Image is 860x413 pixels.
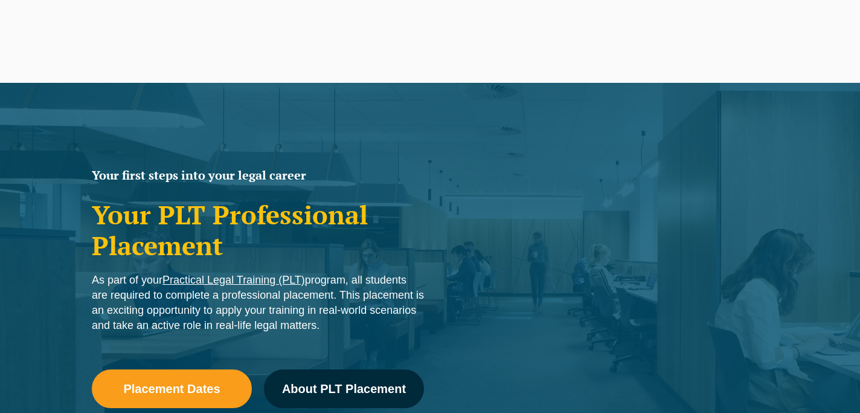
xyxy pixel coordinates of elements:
span: Placement Dates [123,383,220,395]
a: Placement Dates [92,369,252,408]
span: About PLT Placement [282,383,406,395]
h1: Your PLT Professional Placement [92,200,424,261]
a: Practical Legal Training (PLT) [162,274,305,286]
span: As part of your program, all students are required to complete a professional placement. This pla... [92,274,424,331]
h2: Your first steps into your legal career [92,169,424,181]
a: About PLT Placement [264,369,424,408]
